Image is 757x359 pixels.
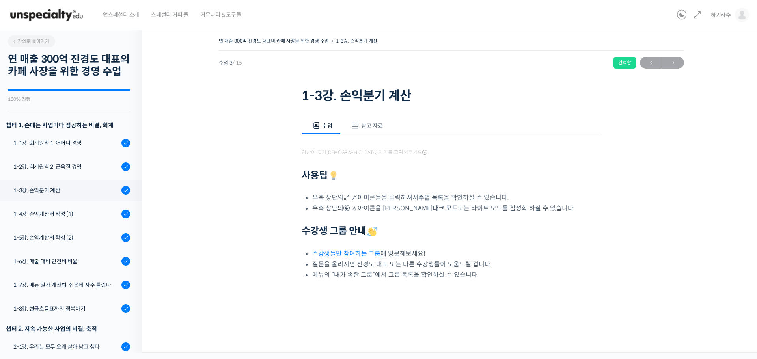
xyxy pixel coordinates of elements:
[367,227,377,236] img: 👋
[12,38,49,44] span: 강의로 돌아가기
[302,149,427,156] span: 영상이 끊기[DEMOGRAPHIC_DATA] 여기를 클릭해주세요
[361,122,383,129] span: 참고 자료
[302,88,601,103] h1: 1-3강. 손익분기 계산
[640,57,662,69] a: ←이전
[13,281,119,289] div: 1-7강. 메뉴 원가 계산법: 쉬운데 자주 틀린다
[662,58,684,68] span: →
[13,233,119,242] div: 1-5강. 손익계산서 작성 (2)
[312,203,601,214] li: 우측 상단의 아이콘을 [PERSON_NAME] 또는 라이트 모드를 활성화 하실 수 있습니다.
[329,171,338,180] img: 💡
[219,60,242,65] span: 수업 3
[312,249,380,258] a: 수강생들만 참여하는 그룹
[640,58,662,68] span: ←
[302,225,378,237] strong: 수강생 그룹 안내
[13,304,119,313] div: 1-8강. 현금흐름표까지 정복하기
[13,186,119,195] div: 1-3강. 손익분기 계산
[433,204,458,212] b: 다크 모드
[13,210,119,218] div: 1-4강. 손익계산서 작성 (1)
[8,97,130,102] div: 100% 진행
[13,257,119,266] div: 1-6강. 매출 대비 인건비 비율
[13,342,119,351] div: 2-1강. 우리는 모두 오래 살아 남고 싶다
[8,53,130,78] h2: 연 매출 300억 진경도 대표의 카페 사장을 위한 경영 수업
[418,193,444,202] b: 수업 목록
[312,248,601,259] li: 에 방문해보세요!
[13,162,119,171] div: 1-2강. 회계원칙 2: 근육질 경영
[302,169,339,181] strong: 사용팁
[6,120,130,130] h3: 챕터 1. 손대는 사업마다 성공하는 비결, 회계
[662,57,684,69] a: 다음→
[711,11,731,19] span: 하기라수
[613,57,636,69] div: 완료함
[322,122,332,129] span: 수업
[336,38,377,44] a: 1-3강. 손익분기 계산
[312,259,601,270] li: 질문을 올리시면 진경도 대표 또는 다른 수강생들이 도움드릴 겁니다.
[219,38,329,44] a: 연 매출 300억 진경도 대표의 카페 사장을 위한 경영 수업
[312,270,601,280] li: 메뉴의 “내가 속한 그룹”에서 그룹 목록을 확인하실 수 있습니다.
[312,192,601,203] li: 우측 상단의 아이콘들을 클릭하셔서 을 확인하실 수 있습니다.
[233,60,242,66] span: / 15
[6,324,130,334] div: 챕터 2. 지속 가능한 사업의 비결, 축적
[13,139,119,147] div: 1-1강. 회계원칙 1: 어머니 경영
[8,35,55,47] a: 강의로 돌아가기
